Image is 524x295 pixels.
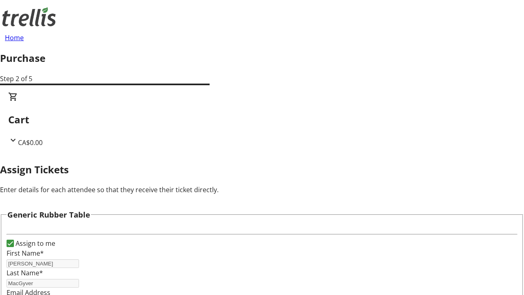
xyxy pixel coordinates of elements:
h3: Generic Rubber Table [7,209,90,220]
label: Last Name* [7,268,43,277]
label: First Name* [7,249,44,258]
h2: Cart [8,112,516,127]
div: CartCA$0.00 [8,92,516,147]
label: Assign to me [14,238,55,248]
span: CA$0.00 [18,138,43,147]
